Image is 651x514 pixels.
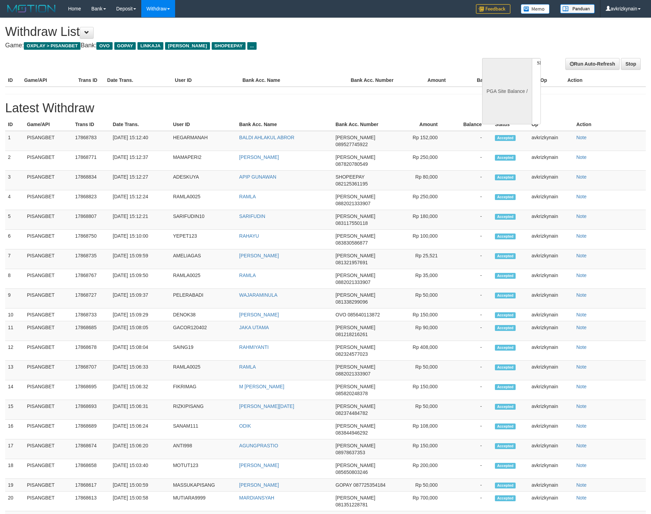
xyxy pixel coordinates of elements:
span: Accepted [495,214,516,220]
td: 17868771 [72,151,110,171]
td: [DATE] 15:06:31 [110,400,170,420]
span: [PERSON_NAME] [336,135,375,140]
span: 081338299096 [336,299,368,305]
a: Note [576,443,587,448]
span: 085640113872 [348,312,380,317]
span: [PERSON_NAME] [336,384,375,389]
th: Action [574,118,646,131]
td: [DATE] 15:12:21 [110,210,170,230]
td: - [448,341,492,361]
td: 17868767 [72,269,110,289]
span: [PERSON_NAME] [336,463,375,468]
td: PISANGBET [24,439,72,459]
a: RAMLA [239,273,256,278]
td: avkrizkynain [529,341,574,361]
a: [PERSON_NAME] [239,253,279,258]
a: Note [576,253,587,258]
span: [PERSON_NAME] [336,253,375,258]
span: 082374484782 [336,410,368,416]
span: 085820248378 [336,391,368,396]
td: - [448,131,492,151]
a: Note [576,495,587,501]
span: Accepted [495,253,516,259]
td: 17868693 [72,400,110,420]
td: Rp 50,000 [396,289,448,308]
td: - [448,321,492,341]
td: 17868707 [72,361,110,380]
td: Rp 152,000 [396,131,448,151]
td: Rp 200,000 [396,459,448,479]
a: Note [576,233,587,239]
span: [PERSON_NAME] [336,495,375,501]
a: Note [576,154,587,160]
td: 17868834 [72,171,110,190]
td: AMELIAGAS [170,249,237,269]
td: 18 [5,459,24,479]
img: MOTION_logo.png [5,3,58,14]
h4: Game: Bank: [5,42,427,49]
td: avkrizkynain [529,269,574,289]
td: avkrizkynain [529,171,574,190]
td: [DATE] 15:08:05 [110,321,170,341]
th: Date Trans. [104,74,172,87]
a: Note [576,403,587,409]
td: Rp 150,000 [396,439,448,459]
td: [DATE] 15:06:32 [110,380,170,400]
td: Rp 50,000 [396,400,448,420]
td: 17868678 [72,341,110,361]
span: [PERSON_NAME] [336,194,375,199]
td: 17868674 [72,439,110,459]
a: RAHMIYANTI [239,344,269,350]
span: [PERSON_NAME] [336,423,375,429]
td: [DATE] 15:12:27 [110,171,170,190]
td: - [448,289,492,308]
span: Accepted [495,495,516,501]
th: ID [5,74,21,87]
a: [PERSON_NAME] [239,463,279,468]
a: Note [576,364,587,370]
td: avkrizkynain [529,380,574,400]
td: [DATE] 15:06:33 [110,361,170,380]
th: Bank Acc. Number [333,118,396,131]
th: Date Trans. [110,118,170,131]
td: 11 [5,321,24,341]
td: SARIFUDIN10 [170,210,237,230]
span: [PERSON_NAME] [336,292,375,298]
td: avkrizkynain [529,321,574,341]
td: 17868823 [72,190,110,210]
td: avkrizkynain [529,479,574,492]
th: Trans ID [72,118,110,131]
td: 13 [5,361,24,380]
td: PISANGBET [24,210,72,230]
span: SHOPEEPAY [336,174,365,180]
a: Note [576,213,587,219]
td: RIZKIPISANG [170,400,237,420]
td: ADESKUYA [170,171,237,190]
img: panduan.png [560,4,595,13]
td: SANAM111 [170,420,237,439]
span: [PERSON_NAME] [336,213,375,219]
span: OVO [96,42,112,50]
th: ID [5,118,24,131]
td: 17868750 [72,230,110,249]
span: 082324577023 [336,351,368,357]
td: avkrizkynain [529,249,574,269]
span: Accepted [495,293,516,298]
td: avkrizkynain [529,361,574,380]
span: Accepted [495,325,516,331]
td: 5 [5,210,24,230]
td: PISANGBET [24,361,72,380]
td: avkrizkynain [529,190,574,210]
a: Note [576,384,587,389]
td: 17868617 [72,479,110,492]
td: HEGARMANAH [170,131,237,151]
span: OVO [336,312,346,317]
span: 087820780549 [336,161,368,167]
span: 08978637353 [336,450,365,455]
span: 0882021333907 [336,371,371,377]
td: 7 [5,249,24,269]
td: Rp 150,000 [396,380,448,400]
th: Balance [448,118,492,131]
span: Accepted [495,135,516,141]
td: 17868613 [72,492,110,511]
